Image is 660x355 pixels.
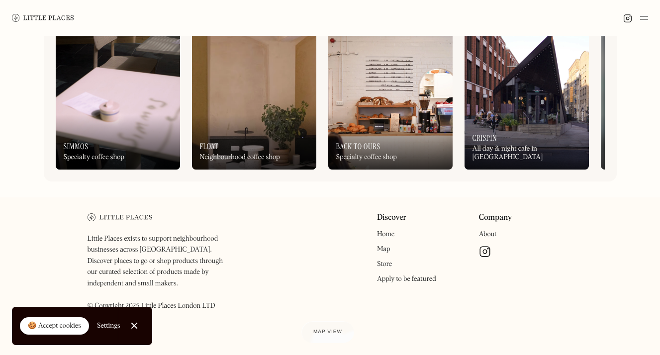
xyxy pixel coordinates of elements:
a: Home [377,231,394,238]
a: Discover [377,213,406,223]
a: 🍪 Accept cookies [20,317,89,335]
a: Company [479,213,512,223]
h3: Crispin [472,133,497,143]
a: Apply to be featured [377,275,436,282]
a: Settings [97,315,120,337]
div: All day & night cafe in [GEOGRAPHIC_DATA] [472,145,581,162]
a: About [479,231,497,238]
div: 🍪 Accept cookies [28,321,81,331]
a: Store [377,261,392,267]
a: Back to OursSpecialty coffee shop [328,20,453,170]
a: Map [377,246,390,253]
div: Specialty coffee shop [64,153,124,162]
a: CrispinAll day & night cafe in [GEOGRAPHIC_DATA] [465,20,589,170]
a: Map view [301,321,354,343]
h3: Float [200,142,219,151]
a: FloatNeighbourhood coffee shop [192,20,316,170]
p: Little Places exists to support neighbourhood businesses across [GEOGRAPHIC_DATA]. Discover place... [88,233,233,311]
div: Neighbourhood coffee shop [200,153,280,162]
h3: Simmos [64,142,89,151]
div: Specialty coffee shop [336,153,397,162]
div: Settings [97,322,120,329]
a: Close Cookie Popup [124,316,144,336]
a: SimmosSpecialty coffee shop [56,20,180,170]
h3: Back to Ours [336,142,380,151]
span: Map view [313,329,342,335]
